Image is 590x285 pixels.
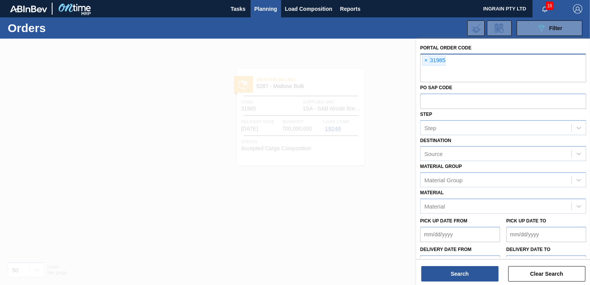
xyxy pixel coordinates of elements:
[420,112,432,117] label: Step
[420,85,452,90] label: PO SAP Code
[467,20,485,36] div: Import Order Negotiation
[254,4,277,14] span: Planning
[549,25,562,31] span: Filter
[424,177,463,183] div: Material Group
[8,24,119,32] h1: Orders
[546,2,554,10] span: 16
[420,255,500,271] input: mm/dd/yyyy
[420,190,444,195] label: Material
[506,218,546,224] label: Pick up Date to
[420,164,462,169] label: Material Group
[422,56,446,66] div: 31985
[506,227,586,242] input: mm/dd/yyyy
[230,4,247,14] span: Tasks
[424,124,436,131] div: Step
[420,247,471,252] label: Delivery Date from
[506,247,550,252] label: Delivery Date to
[420,227,500,242] input: mm/dd/yyyy
[10,5,47,12] img: TNhmsLtSVTkK8tSr43FrP2fwEKptu5GPRR3wAAAABJRU5ErkJggg==
[420,138,451,143] label: Destination
[517,20,582,36] button: Filter
[420,218,467,224] label: Pick up Date from
[424,151,443,157] div: Source
[506,255,586,271] input: mm/dd/yyyy
[285,4,332,14] span: Load Composition
[420,45,471,51] label: Portal Order Code
[424,203,445,209] div: Material
[340,4,361,14] span: Reports
[422,56,430,65] span: ×
[487,20,512,36] div: Order Review Request
[532,3,557,14] button: Notifications
[573,4,582,14] img: Logout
